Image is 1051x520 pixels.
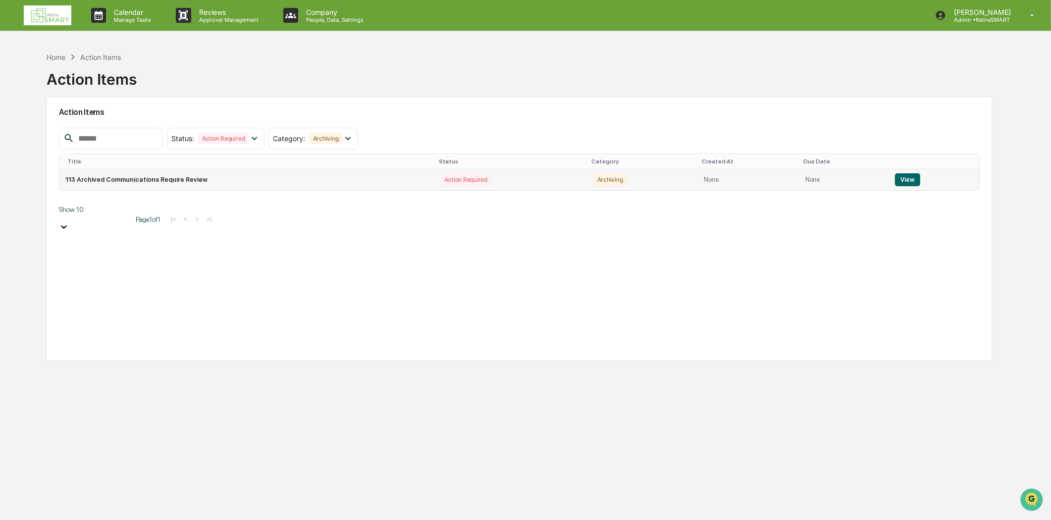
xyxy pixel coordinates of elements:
[72,126,80,134] div: 🗄️
[298,8,368,16] p: Company
[799,169,889,190] td: None
[171,134,194,143] span: Status :
[99,168,120,175] span: Pylon
[6,121,68,139] a: 🖐️Preclearance
[698,169,799,190] td: None
[895,176,920,183] a: View
[441,174,491,185] div: Action Required
[593,174,627,185] div: Archiving
[10,21,180,37] p: How can we help?
[298,16,368,23] p: People, Data, Settings
[946,16,1016,23] p: Admin • RetireSMART
[59,107,980,117] h2: Action Items
[80,53,121,61] div: Action Items
[10,76,28,94] img: 1746055101610-c473b297-6a78-478c-a979-82029cc54cd1
[168,79,180,91] button: Start new chat
[10,145,18,153] div: 🔎
[6,140,66,157] a: 🔎Data Lookup
[198,133,249,144] div: Action Required
[191,8,263,16] p: Reviews
[946,8,1016,16] p: [PERSON_NAME]
[591,158,694,165] div: Category
[191,16,263,23] p: Approval Management
[10,126,18,134] div: 🖐️
[702,158,795,165] div: Created At
[59,206,128,213] div: Show 10
[20,125,64,135] span: Preclearance
[70,167,120,175] a: Powered byPylon
[309,133,343,144] div: Archiving
[106,16,156,23] p: Manage Tasks
[181,215,191,223] button: <
[24,5,71,25] img: logo
[136,215,160,223] span: Page 1 of 1
[20,144,62,154] span: Data Lookup
[34,86,125,94] div: We're available if you need us!
[47,53,65,61] div: Home
[803,158,885,165] div: Due Date
[273,134,305,143] span: Category :
[204,215,215,223] button: >|
[895,173,920,186] button: View
[439,158,583,165] div: Status
[59,169,435,190] td: 113 Archived Communications Require Review
[192,215,202,223] button: >
[34,76,162,86] div: Start new chat
[1019,487,1046,514] iframe: Open customer support
[68,121,127,139] a: 🗄️Attestations
[168,215,179,223] button: |<
[106,8,156,16] p: Calendar
[82,125,123,135] span: Attestations
[67,158,431,165] div: Title
[47,62,137,88] div: Action Items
